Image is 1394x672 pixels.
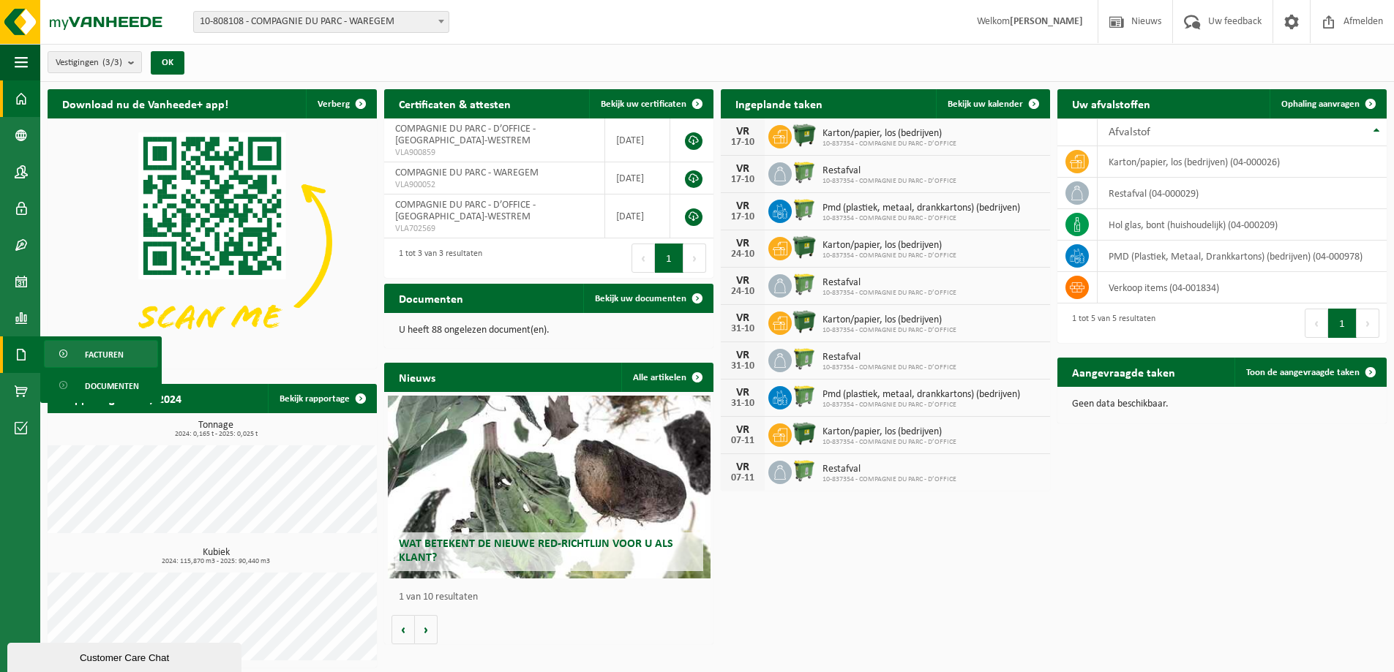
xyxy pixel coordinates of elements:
[1098,272,1387,303] td: verkoop items (04-001834)
[822,277,956,289] span: Restafval
[55,431,377,438] span: 2024: 0,165 t - 2025: 0,025 t
[395,179,593,191] span: VLA900052
[1357,309,1379,338] button: Next
[822,140,956,148] span: 10-837354 - COMPAGNIE DU PARC - D’OFFICE
[936,89,1049,118] a: Bekijk uw kalender
[399,538,673,564] span: Wat betekent de nieuwe RED-richtlijn voor u als klant?
[728,361,757,371] div: 31-10
[822,203,1020,214] span: Pmd (plastiek, metaal, drankkartons) (bedrijven)
[415,615,438,644] button: Volgende
[728,137,757,148] div: 17-10
[822,252,956,260] span: 10-837354 - COMPAGNIE DU PARC - D’OFFICE
[948,99,1023,109] span: Bekijk uw kalender
[48,118,377,366] img: Download de VHEPlus App
[728,461,757,473] div: VR
[792,272,817,297] img: WB-0770-HPE-GN-50
[605,195,670,238] td: [DATE]
[399,325,699,336] p: U heeft 88 ongelezen document(en).
[395,124,536,146] span: COMPAGNIE DU PARC - D’OFFICE - [GEOGRAPHIC_DATA]-WESTREM
[1098,209,1387,241] td: hol glas, bont (huishoudelijk) (04-000209)
[632,243,655,273] button: Previous
[48,89,243,118] h2: Download nu de Vanheede+ app!
[728,163,757,175] div: VR
[1281,99,1360,109] span: Ophaling aanvragen
[55,548,377,565] h3: Kubiek
[822,438,956,447] span: 10-837354 - COMPAGNIE DU PARC - D’OFFICE
[655,243,683,273] button: 1
[268,384,375,413] a: Bekijk rapportage
[728,350,757,361] div: VR
[605,162,670,195] td: [DATE]
[728,436,757,446] div: 07-11
[102,58,122,67] count: (3/3)
[193,11,449,33] span: 10-808108 - COMPAGNIE DU PARC - WAREGEM
[728,312,757,324] div: VR
[151,51,184,75] button: OK
[728,126,757,137] div: VR
[822,289,956,298] span: 10-837354 - COMPAGNIE DU PARC - D’OFFICE
[1098,146,1387,178] td: karton/papier, los (bedrijven) (04-000026)
[728,424,757,436] div: VR
[822,240,956,252] span: Karton/papier, los (bedrijven)
[194,12,449,32] span: 10-808108 - COMPAGNIE DU PARC - WAREGEM
[391,242,482,274] div: 1 tot 3 van 3 resultaten
[728,249,757,260] div: 24-10
[1270,89,1385,118] a: Ophaling aanvragen
[395,147,593,159] span: VLA900859
[822,389,1020,401] span: Pmd (plastiek, metaal, drankkartons) (bedrijven)
[1098,241,1387,272] td: PMD (Plastiek, Metaal, Drankkartons) (bedrijven) (04-000978)
[384,89,525,118] h2: Certificaten & attesten
[822,426,956,438] span: Karton/papier, los (bedrijven)
[1057,89,1165,118] h2: Uw afvalstoffen
[822,475,956,484] span: 10-837354 - COMPAGNIE DU PARC - D’OFFICE
[728,287,757,297] div: 24-10
[55,420,377,438] h3: Tonnage
[822,314,956,326] span: Karton/papier, los (bedrijven)
[822,165,956,177] span: Restafval
[822,363,956,372] span: 10-837354 - COMPAGNIE DU PARC - D’OFFICE
[728,238,757,249] div: VR
[822,464,956,475] span: Restafval
[384,284,478,312] h2: Documenten
[1305,309,1328,338] button: Previous
[728,399,757,409] div: 31-10
[792,421,817,446] img: WB-1100-HPE-GN-01
[56,52,122,74] span: Vestigingen
[384,363,450,391] h2: Nieuws
[7,640,244,672] iframe: chat widget
[388,396,711,578] a: Wat betekent de nieuwe RED-richtlijn voor u als klant?
[605,118,670,162] td: [DATE]
[792,347,817,371] img: WB-0770-HPE-GN-50
[728,212,757,222] div: 17-10
[1065,307,1155,339] div: 1 tot 5 van 5 resultaten
[822,326,956,335] span: 10-837354 - COMPAGNIE DU PARC - D’OFFICE
[1234,358,1385,387] a: Toon de aangevraagde taken
[1328,309,1357,338] button: 1
[395,223,593,235] span: VLA702569
[55,558,377,565] span: 2024: 115,870 m3 - 2025: 90,440 m3
[583,284,712,313] a: Bekijk uw documenten
[391,615,415,644] button: Vorige
[44,340,158,368] a: Facturen
[728,473,757,483] div: 07-11
[621,363,712,392] a: Alle artikelen
[399,592,706,603] p: 1 van 10 resultaten
[728,324,757,334] div: 31-10
[85,341,124,369] span: Facturen
[728,200,757,212] div: VR
[792,123,817,148] img: WB-1100-HPE-GN-01
[306,89,375,118] button: Verberg
[1072,399,1372,409] p: Geen data beschikbaar.
[1098,178,1387,209] td: restafval (04-000029)
[85,372,139,400] span: Documenten
[683,243,706,273] button: Next
[792,197,817,222] img: WB-0770-HPE-GN-50
[595,294,686,303] span: Bekijk uw documenten
[728,275,757,287] div: VR
[792,160,817,185] img: WB-0770-HPE-GN-50
[1246,368,1360,377] span: Toon de aangevraagde taken
[822,352,956,363] span: Restafval
[1010,16,1083,27] strong: [PERSON_NAME]
[589,89,712,118] a: Bekijk uw certificaten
